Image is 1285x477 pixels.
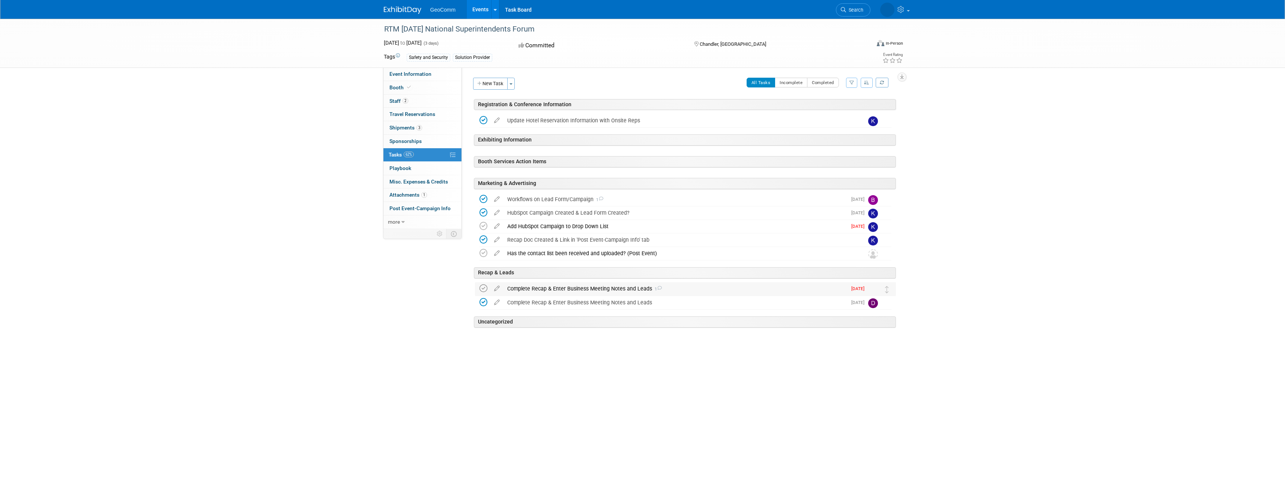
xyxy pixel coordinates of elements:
span: Chandler, [GEOGRAPHIC_DATA] [700,41,766,47]
span: (3 days) [423,41,439,46]
a: Staff2 [383,95,461,108]
button: Completed [807,78,839,87]
span: Shipments [389,125,422,131]
a: edit [490,117,503,124]
div: Marketing & Advertising [474,178,896,189]
div: RTM [DATE] National Superintendents Forum [382,23,859,36]
span: to [399,40,406,46]
td: Tags [384,53,400,62]
a: Refresh [876,78,888,87]
i: Booth reservation complete [407,85,411,89]
td: Personalize Event Tab Strip [433,229,446,239]
span: 1 [421,192,427,198]
div: In-Person [885,41,903,46]
img: Dallas Johnson [868,298,878,308]
span: Tasks [389,152,414,158]
img: Matthew Werner [868,284,878,294]
span: Attachments [389,192,427,198]
span: Playbook [389,165,411,171]
div: HubSpot Campaign Created & Lead Form Created? [503,206,847,219]
span: Misc. Expenses & Credits [389,179,448,185]
a: Event Information [383,68,461,81]
span: Travel Reservations [389,111,435,117]
div: Complete Recap & Enter Business Meeting Notes and Leads [503,282,847,295]
a: edit [490,250,503,257]
img: Unassigned [868,249,878,259]
span: Sponsorships [389,138,422,144]
div: Committed [516,39,682,52]
span: 1 [652,287,662,292]
span: 1 [594,197,603,202]
a: more [383,215,461,229]
span: Staff [389,98,408,104]
img: Kelsey Winter [868,222,878,232]
a: Sponsorships [383,135,461,148]
div: Recap & Leads [474,267,896,278]
a: edit [490,209,503,216]
a: Search [836,3,870,17]
div: Add HubSpot Campaign to Drop Down List [503,220,847,233]
span: [DATE] [DATE] [384,40,422,46]
span: 3 [416,125,422,131]
span: GeoComm [430,7,456,13]
div: Exhibiting Information [474,134,896,145]
span: Booth [389,84,412,90]
img: Matthew Werner [880,3,894,17]
td: Toggle Event Tabs [446,229,461,239]
a: edit [490,196,503,203]
a: edit [490,223,503,230]
span: more [388,219,400,225]
button: Incomplete [775,78,807,87]
div: Registration & Conference Information [474,99,896,110]
div: Update Hotel Reservation Information with Onsite Reps [503,114,853,127]
a: edit [490,285,503,292]
span: [DATE] [851,300,868,305]
img: Bailey Woommavovah [868,195,878,205]
div: Event Format [826,39,903,50]
div: Workflows on Lead Form/Campaign [503,193,847,206]
span: [DATE] [851,224,868,229]
a: Post Event-Campaign Info [383,202,461,215]
a: edit [490,236,503,243]
a: Booth [383,81,461,94]
img: ExhibitDay [384,6,421,14]
a: edit [490,299,503,306]
a: Travel Reservations [383,108,461,121]
img: Kelsey Winter [868,116,878,126]
span: Post Event-Campaign Info [389,205,451,211]
a: Misc. Expenses & Credits [383,175,461,188]
span: [DATE] [851,197,868,202]
span: [DATE] [851,286,868,291]
img: Kelsey Winter [868,236,878,245]
div: Complete Recap & Enter Business Meeting Notes and Leads [503,296,847,309]
div: Solution Provider [453,54,492,62]
i: Move task [885,286,889,293]
div: Uncategorized [474,316,896,327]
button: New Task [473,78,508,90]
div: Has the contact list been received and uploaded? (Post Event) [503,247,853,260]
img: Kelsey Winter [868,209,878,218]
a: Shipments3 [383,121,461,134]
img: Format-Inperson.png [877,40,884,46]
a: Tasks62% [383,148,461,161]
a: Playbook [383,162,461,175]
div: Event Rating [882,53,903,57]
span: 2 [403,98,408,104]
span: Search [846,7,863,13]
div: Booth Services Action Items [474,156,896,167]
span: [DATE] [851,210,868,215]
span: 62% [404,152,414,157]
div: Recap Doc Created & Link in 'Post Event-Campaign Info' tab [503,233,853,246]
button: All Tasks [747,78,776,87]
a: Attachments1 [383,188,461,202]
div: Safety and Security [407,54,450,62]
span: Event Information [389,71,431,77]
